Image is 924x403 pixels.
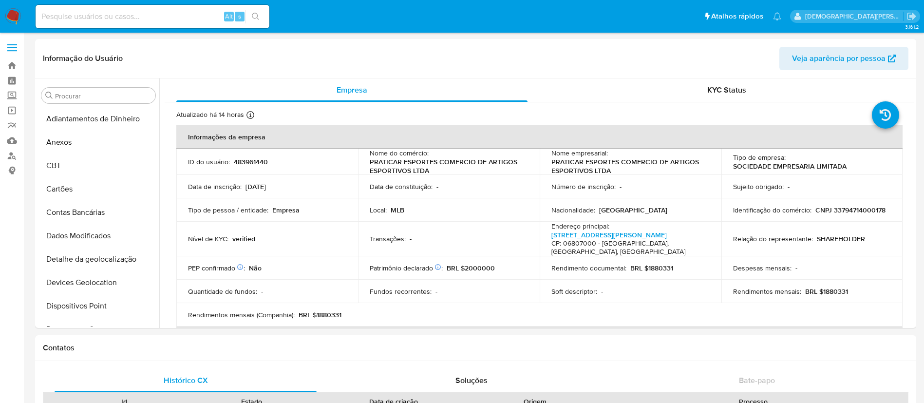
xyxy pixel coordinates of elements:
[788,182,790,191] p: -
[38,131,159,154] button: Anexos
[43,343,908,353] h1: Contatos
[176,125,903,149] th: Informações da empresa
[370,149,429,157] p: Nome do comércio :
[455,375,488,386] span: Soluções
[630,264,673,272] p: BRL $1880331
[370,264,443,272] p: Patrimônio declarado :
[805,287,848,296] p: BRL $1880331
[249,264,262,272] p: Não
[38,248,159,271] button: Detalhe da geolocalização
[733,182,784,191] p: Sujeito obrigado :
[551,206,595,214] p: Nacionalidade :
[188,287,257,296] p: Quantidade de fundos :
[261,287,263,296] p: -
[551,264,626,272] p: Rendimento documental :
[55,92,151,100] input: Procurar
[370,157,524,175] p: PRATICAR ESPORTES COMERCIO DE ARTIGOS ESPORTIVOS LTDA
[906,11,917,21] a: Sair
[38,224,159,248] button: Dados Modificados
[45,92,53,99] button: Procurar
[733,153,786,162] p: Tipo de empresa :
[337,84,367,96] span: Empresa
[620,182,622,191] p: -
[391,206,404,214] p: MLB
[370,206,387,214] p: Local :
[733,234,813,243] p: Relação do representante :
[733,162,847,171] p: SOCIEDADE EMPRESARIA LIMITADA
[436,182,438,191] p: -
[817,234,865,243] p: SHAREHOLDER
[188,310,295,319] p: Rendimentos mensais (Companhia) :
[188,157,230,166] p: ID do usuário :
[43,54,123,63] h1: Informação do Usuário
[551,149,608,157] p: Nome empresarial :
[551,287,597,296] p: Soft descriptor :
[551,157,706,175] p: PRATICAR ESPORTES COMERCIO DE ARTIGOS ESPORTIVOS LTDA
[551,222,609,230] p: Endereço principal :
[551,239,706,256] h4: CP: 06807000 - [GEOGRAPHIC_DATA], [GEOGRAPHIC_DATA], [GEOGRAPHIC_DATA]
[805,12,904,21] p: thais.asantos@mercadolivre.com
[245,10,265,23] button: search-icon
[38,318,159,341] button: Documentação
[599,206,667,214] p: [GEOGRAPHIC_DATA]
[773,12,781,20] a: Notificações
[410,234,412,243] p: -
[238,12,241,21] span: s
[551,182,616,191] p: Número de inscrição :
[188,264,245,272] p: PEP confirmado :
[176,110,244,119] p: Atualizado há 14 horas
[551,230,667,240] a: [STREET_ADDRESS][PERSON_NAME]
[370,182,433,191] p: Data de constituição :
[38,154,159,177] button: CBT
[176,326,903,350] th: Detalhes de contato
[815,206,886,214] p: CNPJ 33794714000178
[272,206,300,214] p: Empresa
[299,310,341,319] p: BRL $1880331
[38,271,159,294] button: Devices Geolocation
[779,47,908,70] button: Veja aparência por pessoa
[739,375,775,386] span: Bate-papo
[795,264,797,272] p: -
[792,47,886,70] span: Veja aparência por pessoa
[188,182,242,191] p: Data de inscrição :
[164,375,208,386] span: Histórico CX
[370,287,432,296] p: Fundos recorrentes :
[435,287,437,296] p: -
[707,84,746,96] span: KYC Status
[733,206,811,214] p: Identificação do comércio :
[38,294,159,318] button: Dispositivos Point
[38,107,159,131] button: Adiantamentos de Dinheiro
[733,287,801,296] p: Rendimentos mensais :
[370,234,406,243] p: Transações :
[733,264,792,272] p: Despesas mensais :
[711,11,763,21] span: Atalhos rápidos
[225,12,233,21] span: Alt
[601,287,603,296] p: -
[245,182,266,191] p: [DATE]
[188,234,228,243] p: Nível de KYC :
[38,177,159,201] button: Cartões
[38,201,159,224] button: Contas Bancárias
[447,264,495,272] p: BRL $2000000
[234,157,268,166] p: 483961440
[188,206,268,214] p: Tipo de pessoa / entidade :
[232,234,255,243] p: verified
[36,10,269,23] input: Pesquise usuários ou casos...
